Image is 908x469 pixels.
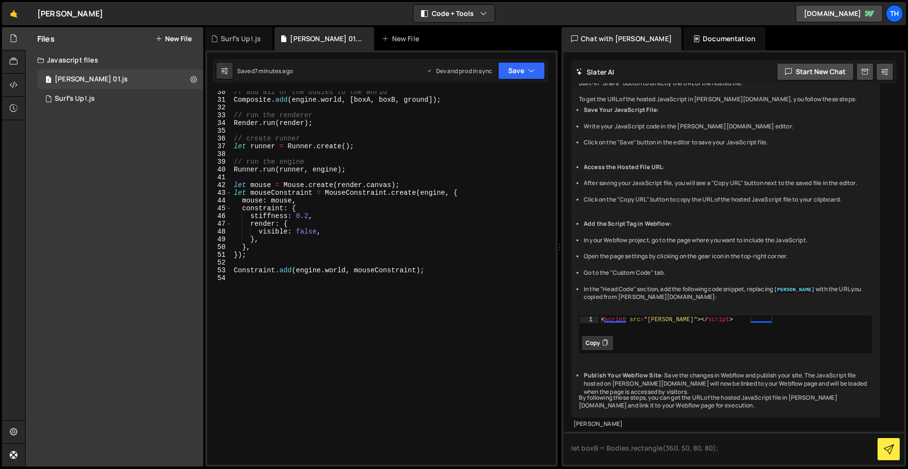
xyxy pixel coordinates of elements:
[584,139,872,147] li: Click on the "Save" button in the editor to save your JavaScript file.
[207,166,232,173] div: 40
[426,67,492,75] div: Dev and prod in sync
[207,158,232,166] div: 39
[37,8,103,19] div: [PERSON_NAME]
[207,96,232,104] div: 31
[207,266,232,274] div: 53
[207,173,232,181] div: 41
[26,50,203,70] div: Javascript files
[584,123,872,131] li: Write your JavaScript code in the [PERSON_NAME][DOMAIN_NAME] editor.
[584,269,872,277] li: Go to the "Custom Code" tab.
[207,204,232,212] div: 45
[382,34,423,44] div: New File
[207,150,232,158] div: 38
[574,420,878,428] div: [PERSON_NAME]
[584,106,872,114] li: :
[37,70,203,89] div: Dawn Mjs 01.js
[584,220,872,228] li: :
[207,259,232,266] div: 52
[584,163,663,171] strong: Access the Hosted File URL
[886,5,903,22] a: Th
[207,274,232,282] div: 54
[207,220,232,228] div: 47
[584,179,872,188] li: After saving your JavaScript file, you will see a "Copy URL" button next to the saved file in the...
[207,181,232,189] div: 42
[207,142,232,150] div: 37
[237,67,293,75] div: Saved
[207,88,232,96] div: 30
[207,135,232,142] div: 36
[413,5,495,22] button: Code + Tools
[207,228,232,235] div: 48
[207,189,232,197] div: 43
[498,62,545,79] button: Save
[576,67,615,77] h2: Slater AI
[777,63,854,80] button: Start new chat
[207,197,232,204] div: 44
[584,372,872,396] li: : Save the changes in Webflow and publish your site. The JavaScript file hosted on [PERSON_NAME][...
[561,27,681,50] div: Chat with [PERSON_NAME]
[37,33,55,44] h2: Files
[580,316,599,323] div: 1
[255,67,293,75] div: 7 minutes ago
[207,111,232,119] div: 33
[207,104,232,111] div: 32
[207,212,232,220] div: 46
[584,106,657,114] strong: Save Your JavaScript File
[221,34,261,44] div: Surf's Up!.js
[207,235,232,243] div: 49
[207,251,232,259] div: 51
[796,5,883,22] a: [DOMAIN_NAME]
[683,27,765,50] div: Documentation
[581,335,614,351] button: Copy
[584,285,872,302] li: In the "Head Code" section, add the following code snippet, replacing with the URL you copied fro...
[584,219,670,228] strong: Add the Script Tag in Webflow
[37,89,203,109] div: Surf's Up!.js
[571,63,880,418] div: I apologize for the confusion in my previous messages. [PERSON_NAME][DOMAIN_NAME] does not have a...
[207,127,232,135] div: 35
[584,236,872,245] li: In your Webflow project, go to the page where you want to include the JavaScript.
[55,75,128,84] div: [PERSON_NAME] 01.js
[2,2,26,25] a: 🤙
[207,243,232,251] div: 50
[584,196,872,204] li: Click on the "Copy URL" button to copy the URL of the hosted JavaScript file to your clipboard.
[207,119,232,127] div: 34
[773,286,816,293] code: [PERSON_NAME]
[155,35,192,43] button: New File
[55,94,95,103] div: Surf's Up!.js
[290,34,363,44] div: [PERSON_NAME] 01.js
[45,77,51,84] span: 1
[584,163,872,172] li: :
[584,252,872,261] li: Open the page settings by clicking on the gear icon in the top-right corner.
[584,371,661,379] strong: Publish Your Webflow Site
